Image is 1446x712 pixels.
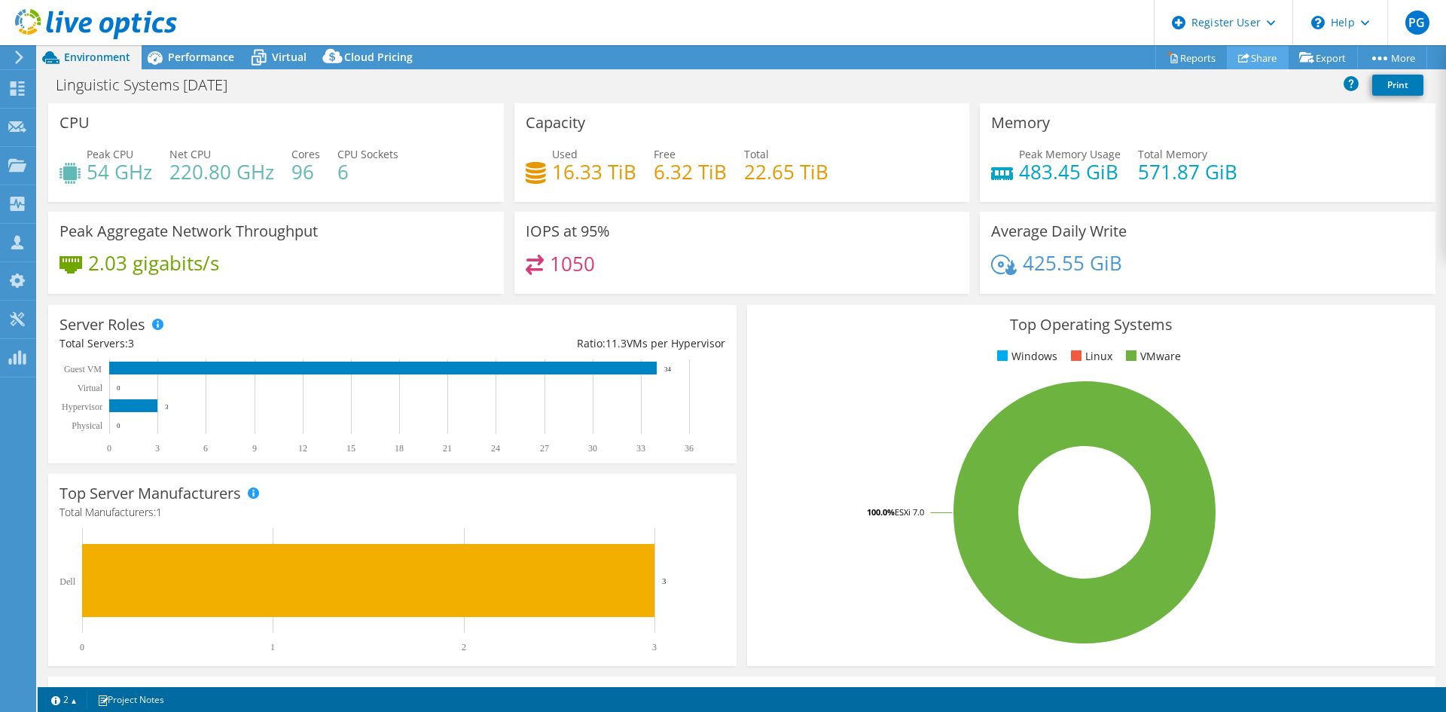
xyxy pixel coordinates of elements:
h3: Average Daily Write [991,223,1127,240]
span: Peak Memory Usage [1019,147,1121,161]
text: 0 [117,422,120,429]
text: 9 [252,443,257,454]
h3: IOPS at 95% [526,223,610,240]
span: Virtual [272,50,307,64]
h3: Memory [991,115,1050,131]
h4: 6.32 TiB [654,163,727,180]
text: 3 [662,576,667,585]
li: Windows [993,348,1057,365]
text: Guest VM [64,364,102,374]
a: Project Notes [87,690,175,709]
h4: 220.80 GHz [169,163,274,180]
h4: 571.87 GiB [1138,163,1237,180]
span: 1 [156,505,162,519]
a: Share [1227,46,1289,69]
span: 11.3 [606,336,627,350]
h3: Peak Aggregate Network Throughput [59,223,318,240]
a: Export [1288,46,1358,69]
svg: \n [1311,16,1325,29]
h4: 54 GHz [87,163,152,180]
text: 27 [540,443,549,454]
h3: Server Roles [59,316,145,333]
span: PG [1405,11,1429,35]
text: Dell [59,576,75,587]
span: Total Memory [1138,147,1207,161]
text: 30 [588,443,597,454]
tspan: ESXi 7.0 [895,506,924,518]
text: 34 [664,365,672,373]
text: 1 [270,642,275,652]
span: Environment [64,50,130,64]
span: Total [744,147,769,161]
text: 6 [203,443,208,454]
text: 2 [462,642,466,652]
tspan: 100.0% [867,506,895,518]
h3: Top Operating Systems [758,316,1424,333]
span: CPU Sockets [337,147,398,161]
h4: 2.03 gigabits/s [88,255,219,271]
span: Free [654,147,676,161]
text: 3 [165,403,169,411]
h4: 22.65 TiB [744,163,828,180]
text: 18 [395,443,404,454]
text: 15 [346,443,355,454]
text: Hypervisor [62,402,102,412]
span: Cloud Pricing [344,50,413,64]
h4: 96 [291,163,320,180]
a: Reports [1155,46,1228,69]
h3: CPU [59,115,90,131]
span: Performance [168,50,234,64]
span: 3 [128,336,134,350]
text: 12 [298,443,307,454]
text: 3 [652,642,657,652]
h4: 1050 [550,255,595,272]
text: 33 [636,443,645,454]
div: Total Servers: [59,335,392,352]
h4: 16.33 TiB [552,163,636,180]
li: VMware [1122,348,1181,365]
h3: Capacity [526,115,585,131]
h3: Top Server Manufacturers [59,485,241,502]
a: More [1357,46,1427,69]
text: Virtual [78,383,103,393]
h4: 6 [337,163,398,180]
a: Print [1372,75,1423,96]
h1: Linguistic Systems [DATE] [49,77,251,93]
h4: Total Manufacturers: [59,504,725,521]
text: 0 [117,384,120,392]
text: 3 [155,443,160,454]
span: Used [552,147,578,161]
h4: 425.55 GiB [1023,255,1122,271]
text: 0 [107,443,111,454]
span: Cores [291,147,320,161]
span: Net CPU [169,147,211,161]
text: 0 [80,642,84,652]
a: 2 [41,690,87,709]
text: 24 [491,443,500,454]
text: 21 [443,443,452,454]
h4: 483.45 GiB [1019,163,1121,180]
text: Physical [72,420,102,431]
div: Ratio: VMs per Hypervisor [392,335,725,352]
li: Linux [1067,348,1112,365]
text: 36 [685,443,694,454]
span: Peak CPU [87,147,133,161]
